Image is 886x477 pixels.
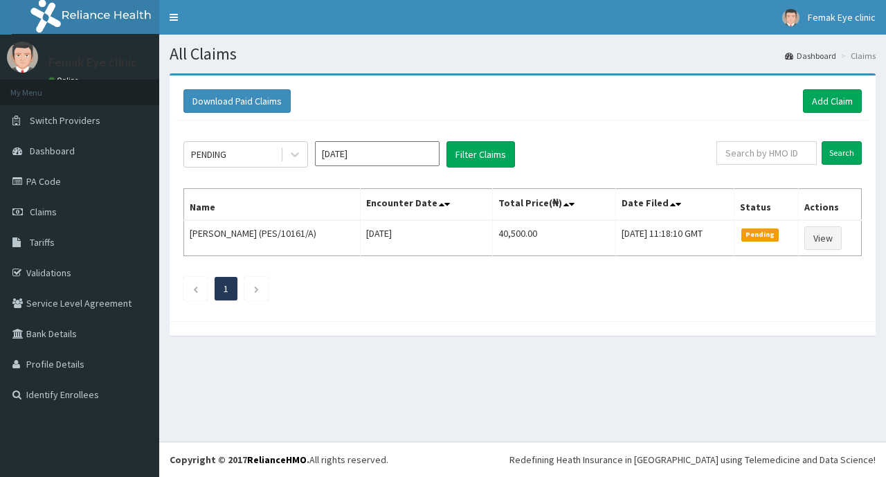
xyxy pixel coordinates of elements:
[224,282,228,295] a: Page 1 is your current page
[170,45,876,63] h1: All Claims
[799,189,862,221] th: Actions
[615,220,734,256] td: [DATE] 11:18:10 GMT
[716,141,817,165] input: Search by HMO ID
[361,220,493,256] td: [DATE]
[48,75,82,85] a: Online
[30,114,100,127] span: Switch Providers
[803,89,862,113] a: Add Claim
[361,189,493,221] th: Encounter Date
[822,141,862,165] input: Search
[183,89,291,113] button: Download Paid Claims
[615,189,734,221] th: Date Filed
[315,141,440,166] input: Select Month and Year
[247,453,307,466] a: RelianceHMO
[170,453,309,466] strong: Copyright © 2017 .
[804,226,842,250] a: View
[7,42,38,73] img: User Image
[838,50,876,62] li: Claims
[30,236,55,249] span: Tariffs
[785,50,836,62] a: Dashboard
[493,189,615,221] th: Total Price(₦)
[741,228,779,241] span: Pending
[253,282,260,295] a: Next page
[808,11,876,24] span: Femak Eye clinic
[30,206,57,218] span: Claims
[192,282,199,295] a: Previous page
[184,220,361,256] td: [PERSON_NAME] (PES/10161/A)
[734,189,799,221] th: Status
[48,56,137,69] p: Femak Eye clinic
[509,453,876,467] div: Redefining Heath Insurance in [GEOGRAPHIC_DATA] using Telemedicine and Data Science!
[782,9,799,26] img: User Image
[159,442,886,477] footer: All rights reserved.
[30,145,75,157] span: Dashboard
[184,189,361,221] th: Name
[446,141,515,168] button: Filter Claims
[493,220,615,256] td: 40,500.00
[191,147,226,161] div: PENDING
